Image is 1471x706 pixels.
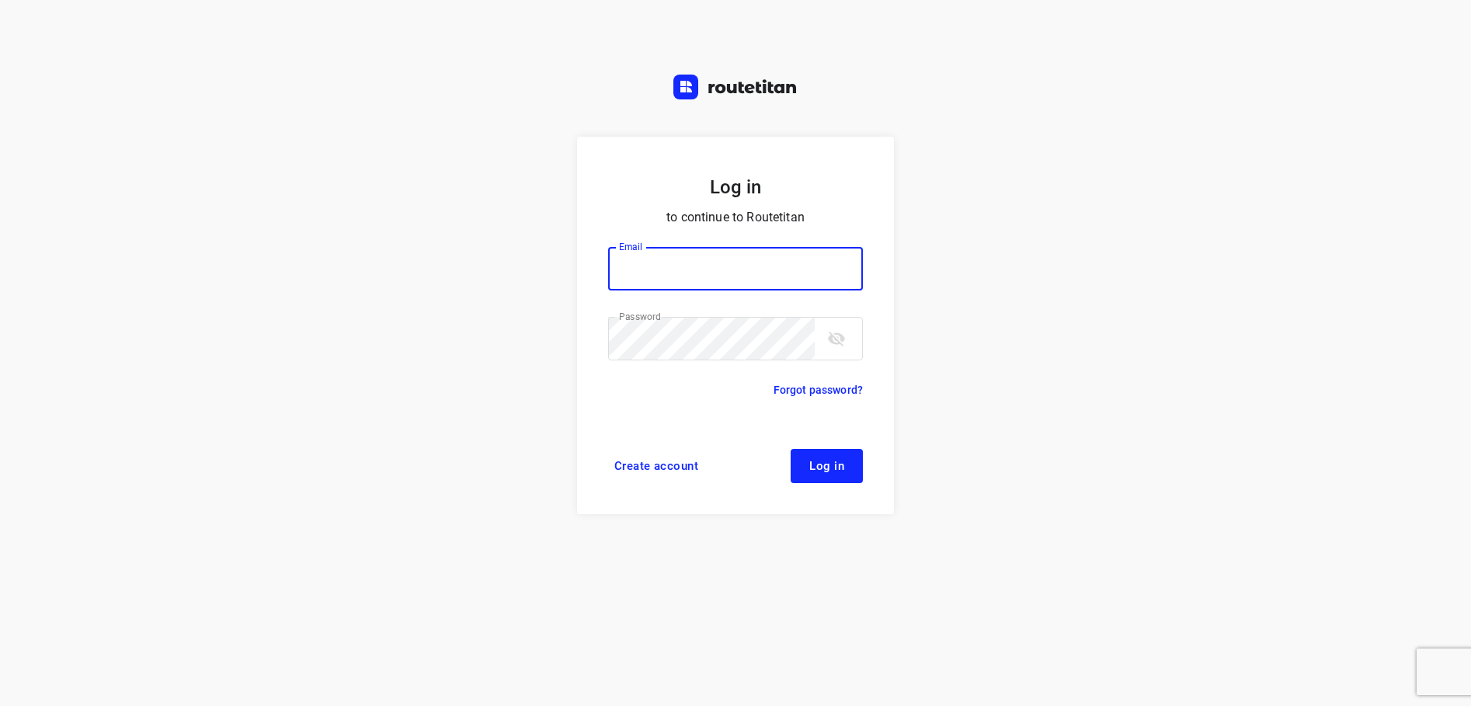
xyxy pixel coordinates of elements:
[821,323,852,354] button: toggle password visibility
[809,460,844,472] span: Log in
[608,207,863,228] p: to continue to Routetitan
[791,449,863,483] button: Log in
[608,174,863,200] h5: Log in
[608,449,704,483] a: Create account
[673,75,798,103] a: Routetitan
[614,460,698,472] span: Create account
[673,75,798,99] img: Routetitan
[774,381,863,399] a: Forgot password?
